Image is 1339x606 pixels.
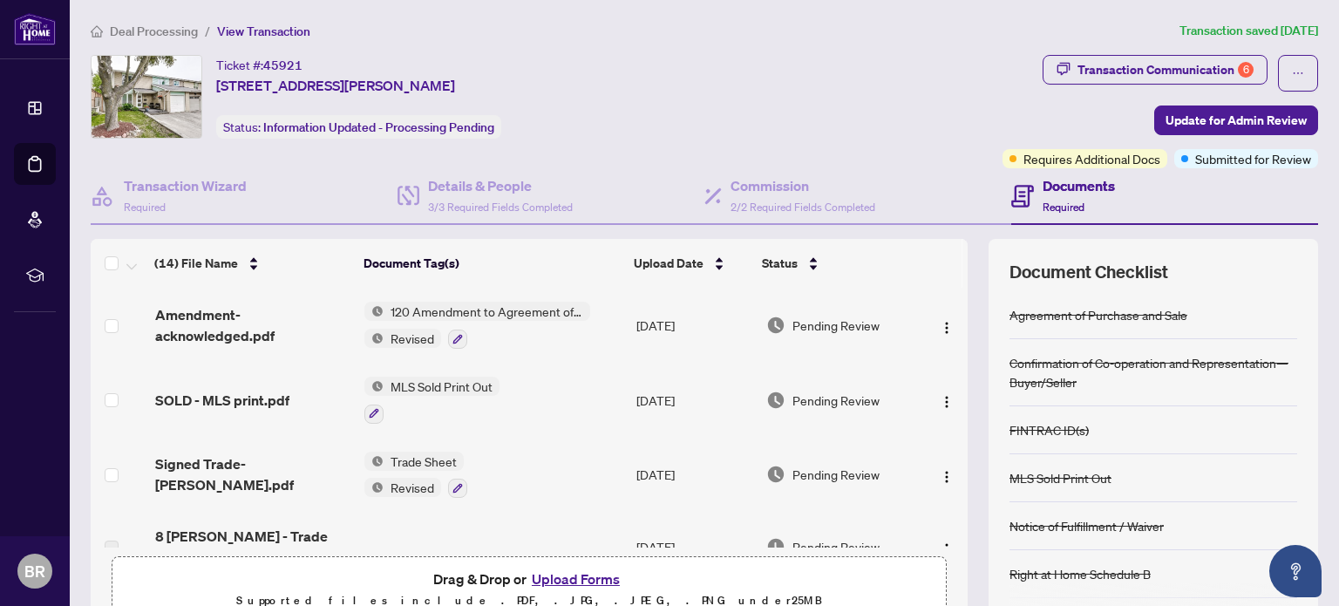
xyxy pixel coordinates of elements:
[940,395,954,409] img: Logo
[205,21,210,41] li: /
[1179,21,1318,41] article: Transaction saved [DATE]
[384,329,441,348] span: Revised
[766,537,785,556] img: Document Status
[1009,305,1187,324] div: Agreement of Purchase and Sale
[364,329,384,348] img: Status Icon
[1043,175,1115,196] h4: Documents
[792,465,880,484] span: Pending Review
[731,201,875,214] span: 2/2 Required Fields Completed
[428,175,573,196] h4: Details & People
[731,175,875,196] h4: Commission
[217,24,310,39] span: View Transaction
[155,390,289,411] span: SOLD - MLS print.pdf
[364,452,384,471] img: Status Icon
[155,453,351,495] span: Signed Trade- [PERSON_NAME].pdf
[933,533,961,561] button: Logo
[216,115,501,139] div: Status:
[627,239,756,288] th: Upload Date
[629,288,759,363] td: [DATE]
[433,568,625,590] span: Drag & Drop or
[766,391,785,410] img: Document Status
[216,75,455,96] span: [STREET_ADDRESS][PERSON_NAME]
[634,254,703,273] span: Upload Date
[1043,55,1268,85] button: Transaction Communication6
[1009,516,1164,535] div: Notice of Fulfillment / Waiver
[1269,545,1322,597] button: Open asap
[1292,67,1304,79] span: ellipsis
[1009,420,1089,439] div: FINTRAC ID(s)
[1154,106,1318,135] button: Update for Admin Review
[933,311,961,339] button: Logo
[792,537,880,556] span: Pending Review
[629,512,759,582] td: [DATE]
[933,386,961,414] button: Logo
[155,304,351,346] span: Amendment- acknowledged.pdf
[364,377,384,396] img: Status Icon
[364,302,384,321] img: Status Icon
[1077,56,1254,84] div: Transaction Communication
[1009,353,1297,392] div: Confirmation of Co-operation and Representation—Buyer/Seller
[384,452,464,471] span: Trade Sheet
[357,239,627,288] th: Document Tag(s)
[154,254,238,273] span: (14) File Name
[1238,62,1254,78] div: 6
[384,478,441,497] span: Revised
[755,239,916,288] th: Status
[91,25,103,37] span: home
[364,377,500,424] button: Status IconMLS Sold Print Out
[792,316,880,335] span: Pending Review
[940,321,954,335] img: Logo
[1043,201,1084,214] span: Required
[124,201,166,214] span: Required
[110,24,198,39] span: Deal Processing
[364,478,384,497] img: Status Icon
[384,302,590,321] span: 120 Amendment to Agreement of Purchase and Sale
[629,363,759,438] td: [DATE]
[428,201,573,214] span: 3/3 Required Fields Completed
[155,526,351,568] span: 8 [PERSON_NAME] - Trade Sheet - [PERSON_NAME] to Review.pdf
[766,465,785,484] img: Document Status
[762,254,798,273] span: Status
[527,568,625,590] button: Upload Forms
[1009,260,1168,284] span: Document Checklist
[933,460,961,488] button: Logo
[263,58,302,73] span: 45921
[92,56,201,138] img: IMG-40746289_1.jpg
[1195,149,1311,168] span: Submitted for Review
[364,452,467,499] button: Status IconTrade SheetStatus IconRevised
[147,239,357,288] th: (14) File Name
[216,55,302,75] div: Ticket #:
[14,13,56,45] img: logo
[766,316,785,335] img: Document Status
[263,119,494,135] span: Information Updated - Processing Pending
[940,542,954,556] img: Logo
[792,391,880,410] span: Pending Review
[24,559,45,583] span: BR
[940,470,954,484] img: Logo
[124,175,247,196] h4: Transaction Wizard
[1023,149,1160,168] span: Requires Additional Docs
[1009,564,1151,583] div: Right at Home Schedule B
[384,377,500,396] span: MLS Sold Print Out
[1166,106,1307,134] span: Update for Admin Review
[364,302,590,349] button: Status Icon120 Amendment to Agreement of Purchase and SaleStatus IconRevised
[629,438,759,513] td: [DATE]
[1009,468,1111,487] div: MLS Sold Print Out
